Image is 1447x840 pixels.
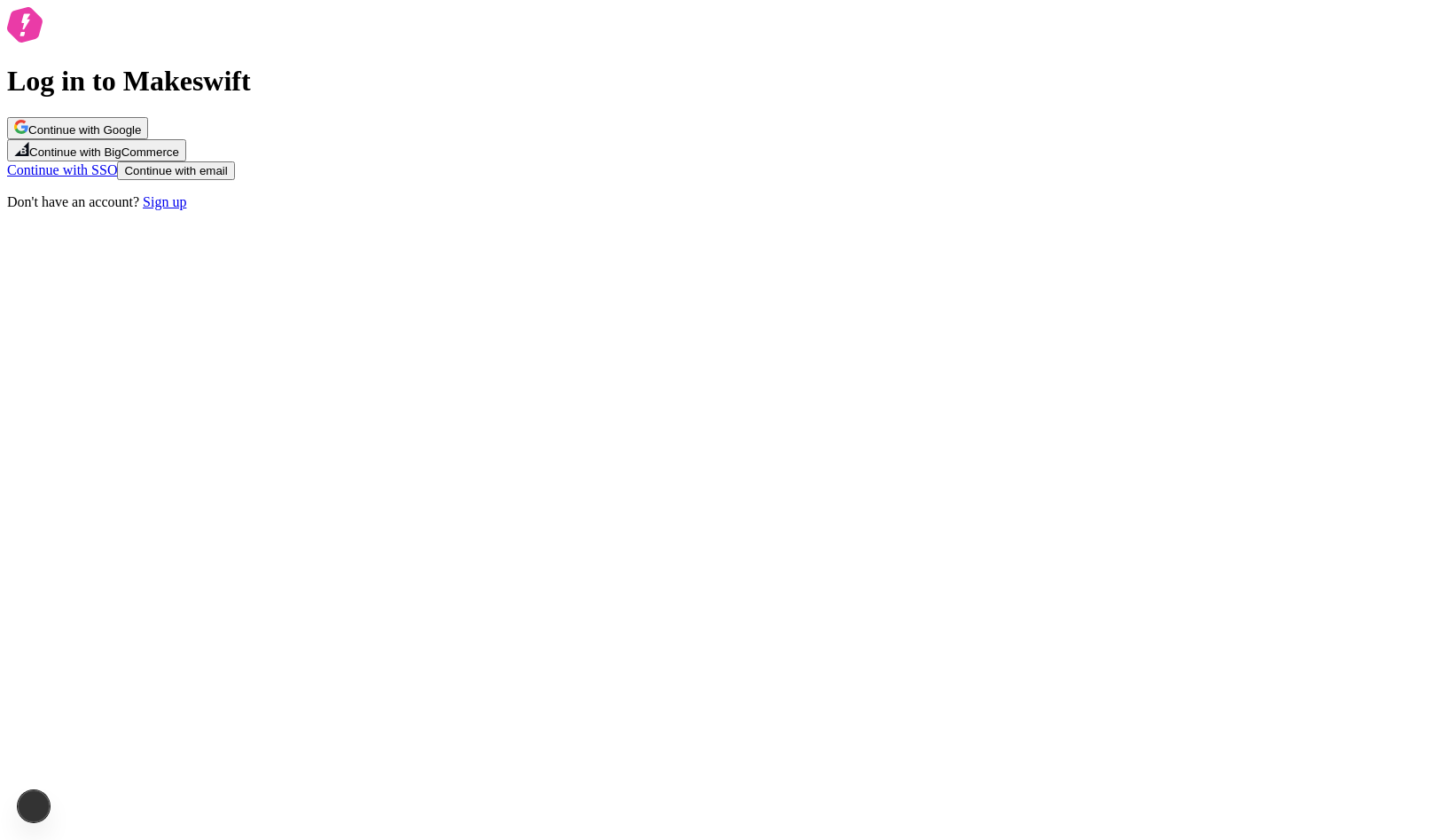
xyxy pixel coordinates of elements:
button: Continue with Google [7,117,148,139]
p: Don't have an account? [7,194,1440,210]
span: Continue with email [124,164,227,177]
h1: Log in to Makeswift [7,65,1440,98]
button: Continue with email [117,161,234,180]
button: Continue with BigCommerce [7,139,186,161]
a: Continue with SSO [7,162,117,177]
span: Continue with Google [28,123,141,137]
a: Sign up [143,194,186,209]
span: Continue with BigCommerce [29,145,179,159]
